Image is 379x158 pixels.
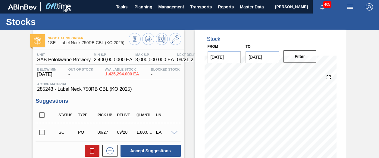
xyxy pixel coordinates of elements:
div: Quantity [135,113,155,117]
img: userActions [346,3,354,11]
span: Transports [190,3,212,11]
button: Filter [283,50,317,62]
span: Planning [134,3,152,11]
div: EA [155,130,175,135]
span: 09/21 - 2,000,000.000 EA [177,57,228,62]
div: - [149,68,181,77]
span: MAX S.P. [135,53,174,56]
div: Stock [207,36,221,42]
div: Pick up [96,113,117,117]
div: 09/28/2025 [115,130,136,135]
span: Active Material [37,82,180,86]
img: Logout [366,3,373,11]
button: Accept Suggestions [121,145,181,157]
div: Status [57,113,77,117]
span: Tasks [115,3,128,11]
span: [DATE] [37,72,56,77]
span: Below Min [37,68,56,71]
span: Negotiating Order [48,36,128,40]
span: Blocked Stock [151,68,180,71]
div: 1,800,000.000 [135,130,155,135]
div: Suggestion Created [57,130,77,135]
span: Next Delivery [177,53,228,56]
span: 2,400,000.000 EA [94,57,132,62]
button: Go to Master Data / General [169,33,181,45]
span: Unit [37,53,91,56]
div: New suggestion [99,145,117,157]
span: 1SE - Label Neck 750RB CBL (KO 2025) [48,41,128,45]
img: TNhmsLtSVTkK8tSr43FrP2fwEKptu5GPRR3wAAAABJRU5ErkJggg== [8,4,37,10]
h1: Stocks [6,18,113,25]
button: Stocks Overview [129,33,141,45]
span: Available Stock [105,68,139,71]
div: Delete Suggestions [82,145,99,157]
span: 1,425,294.000 EA [105,72,139,76]
span: Out Of Stock [68,68,93,71]
span: Reports [218,3,234,11]
span: Management [158,3,184,11]
button: Notifications [313,3,332,11]
label: to [246,44,250,49]
div: - [67,68,95,77]
span: SAB Polokwane Brewery [37,57,91,62]
div: Delivery [115,113,136,117]
input: mm/dd/yyyy [208,51,241,63]
img: Ícone [34,37,41,44]
div: Type [77,113,97,117]
span: 405 [323,1,331,8]
div: Accept Suggestions [117,144,181,157]
input: mm/dd/yyyy [246,51,279,63]
span: 285243 - Label Neck 750RB CBL (KO 2025) [37,87,180,92]
div: 09/27/2025 [96,130,117,135]
button: Schedule Inventory [156,33,168,45]
div: UN [155,113,175,117]
span: Master Data [240,3,264,11]
button: Update Chart [142,33,154,45]
h3: Suggestions [36,98,181,104]
div: Purchase order [77,130,97,135]
span: 3,000,000.000 EA [135,57,174,62]
span: MIN S.P. [94,53,132,56]
label: From [208,44,218,49]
